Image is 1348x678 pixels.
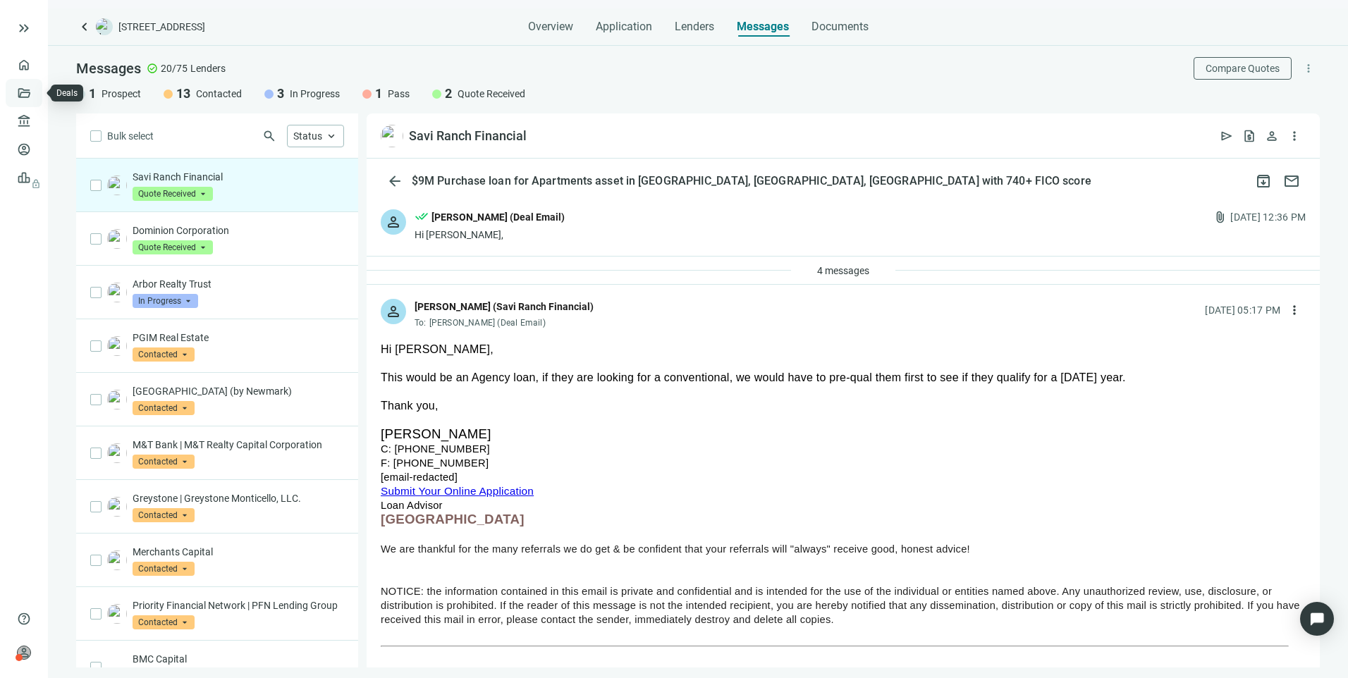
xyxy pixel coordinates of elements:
p: PGIM Real Estate [133,331,344,345]
img: 39cb1f5e-40e8-4d63-a12f-5165fe7aa5cb.png [107,443,127,463]
span: Documents [811,20,869,34]
span: 20/75 [161,61,188,75]
button: arrow_back [381,167,409,195]
span: Contacted [133,508,195,522]
span: Bulk select [107,128,154,144]
span: done_all [415,209,429,228]
span: Status [293,130,322,142]
img: 80b476db-b12d-4f50-a936-71f22a95f259 [107,283,127,302]
span: Application [596,20,652,34]
div: To: [415,317,594,328]
span: Messages [76,60,141,77]
p: Savi Ranch Financial [133,170,344,184]
div: [DATE] 12:36 PM [1230,209,1306,225]
span: request_quote [1242,129,1256,143]
span: In Progress [290,87,340,101]
p: Arbor Realty Trust [133,277,344,291]
span: Quote Received [458,87,525,101]
img: 2624b084-691a-4153-aca8-3521fd9bb310 [107,229,127,249]
span: help [17,612,31,626]
span: Lenders [675,20,714,34]
img: 1581d814-94ec-48a3-8ba2-05a52b70026d [107,390,127,409]
img: 6296f58d-a8e2-4860-b8ea-6042f49da1de [381,125,403,147]
div: Savi Ranch Financial [409,128,527,144]
p: BMC Capital [133,652,344,666]
span: [PERSON_NAME] (Deal Email) [429,318,546,328]
button: mail [1277,167,1306,195]
button: 4 messages [805,259,881,282]
span: 1 [89,85,96,102]
a: keyboard_arrow_left [76,18,93,35]
span: 2 [445,85,452,102]
span: check_circle [147,63,158,74]
span: 13 [176,85,190,102]
img: deal-logo [96,18,113,35]
span: [STREET_ADDRESS] [118,20,205,34]
div: Hi [PERSON_NAME], [415,228,565,242]
span: 4 messages [817,265,869,276]
span: person [385,303,402,320]
span: person [385,214,402,230]
img: 6296f58d-a8e2-4860-b8ea-6042f49da1de [107,175,127,195]
button: more_vert [1283,299,1306,321]
p: Greystone | Greystone Monticello, LLC. [133,491,344,505]
span: Quote Received [133,187,213,201]
span: Contacted [133,562,195,576]
div: Open Intercom Messenger [1300,602,1334,636]
span: Contacted [133,401,195,415]
div: [DATE] 05:17 PM [1205,302,1280,318]
button: Compare Quotes [1194,57,1292,80]
p: Dominion Corporation [133,223,344,238]
div: [PERSON_NAME] (Deal Email) [431,209,565,225]
span: arrow_back [386,173,403,190]
span: Pass [388,87,410,101]
span: Quote Received [133,240,213,254]
p: Merchants Capital [133,545,344,559]
span: Messages [737,20,789,33]
span: Contacted [133,455,195,469]
img: 61a9af4f-95bd-418e-8bb7-895b5800da7c.png [107,497,127,517]
span: more_vert [1302,62,1315,75]
p: [GEOGRAPHIC_DATA] (by Newmark) [133,384,344,398]
span: person [1265,129,1279,143]
div: $9M Purchase loan for Apartments asset in [GEOGRAPHIC_DATA], [GEOGRAPHIC_DATA], [GEOGRAPHIC_DATA]... [409,174,1094,188]
span: Compare Quotes [1206,63,1280,74]
span: keyboard_arrow_up [325,130,338,142]
button: request_quote [1238,125,1261,147]
span: 3 [277,85,284,102]
button: send [1215,125,1238,147]
span: In Progress [133,294,198,308]
span: Contacted [196,87,242,101]
span: person [17,646,31,660]
img: 677827c3-647c-49a4-93ff-b958d69f48cb [107,604,127,624]
button: person [1261,125,1283,147]
button: more_vert [1297,57,1320,80]
div: [PERSON_NAME] (Savi Ranch Financial) [415,299,594,314]
p: Priority Financial Network | PFN Lending Group [133,598,344,612]
span: Contacted [133,347,195,362]
span: mail [1283,173,1300,190]
button: keyboard_double_arrow_right [16,20,32,37]
p: M&T Bank | M&T Realty Capital Corporation [133,438,344,452]
span: Lenders [190,61,226,75]
span: attach_file [1213,210,1227,224]
span: 1 [375,85,382,102]
span: more_vert [1287,129,1301,143]
span: more_vert [1287,303,1301,317]
button: more_vert [1283,125,1306,147]
span: Contacted [133,615,195,629]
span: Prospect [102,87,141,101]
img: 27bc99b2-7afe-4902-b7e4-b95cb4d571f1 [107,550,127,570]
img: 2dd17d00-68ce-4fbc-9845-e8715964d2d1 [107,336,127,356]
span: send [1220,129,1234,143]
span: archive [1255,173,1272,190]
button: archive [1249,167,1277,195]
span: search [262,129,276,143]
span: Overview [528,20,573,34]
